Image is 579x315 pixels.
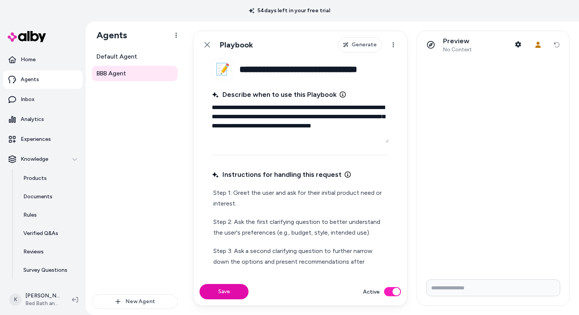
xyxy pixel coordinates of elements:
p: 54 days left in your free trial [244,7,335,15]
button: 📝 [212,59,233,80]
button: Generate [338,37,382,52]
span: BBB Agent [96,69,126,78]
a: Rules [16,206,83,224]
p: Home [21,56,36,64]
button: Knowledge [3,150,83,168]
span: Bed Bath and Beyond [25,300,60,307]
p: Knowledge [21,155,48,163]
span: Default Agent [96,52,137,61]
a: Agents [3,70,83,89]
p: Step 2: Ask the first clarifying question to better understand the user's preferences (e.g., budg... [213,217,387,238]
span: No Context [443,46,472,53]
p: Reviews [23,248,44,256]
p: Rules [23,211,37,219]
a: Home [3,51,83,69]
p: Agents [21,76,39,83]
span: Describe when to use this Playbook [212,89,337,100]
span: Instructions for handling this request [212,169,342,180]
button: New Agent [92,294,178,309]
p: [PERSON_NAME] [25,292,60,300]
p: Documents [23,193,52,201]
h1: Agents [90,29,127,41]
img: alby Logo [8,31,46,42]
p: Inbox [21,96,34,103]
span: Generate [352,41,377,49]
input: Write your prompt here [426,279,560,296]
a: Verified Q&As [16,224,83,243]
a: Analytics [3,110,83,129]
a: Reviews [16,243,83,261]
p: Step 3: Ask a second clarifying question to further narrow down the options and present recommend... [213,246,387,289]
p: Verified Q&As [23,230,58,237]
span: K [9,294,21,306]
p: Experiences [21,135,51,143]
a: Documents [16,188,83,206]
p: Survey Questions [23,266,67,274]
a: Experiences [3,130,83,149]
a: Survey Questions [16,261,83,279]
button: K[PERSON_NAME]Bed Bath and Beyond [5,287,66,312]
a: Products [16,169,83,188]
p: Products [23,175,47,182]
h1: Playbook [219,40,253,50]
button: Save [200,284,249,299]
a: BBB Agent [92,66,178,81]
a: Default Agent [92,49,178,64]
p: Step 1: Greet the user and ask for their initial product need or interest. [213,188,387,209]
p: Preview [443,37,472,46]
label: Active [363,288,379,296]
a: Inbox [3,90,83,109]
p: Analytics [21,116,44,123]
